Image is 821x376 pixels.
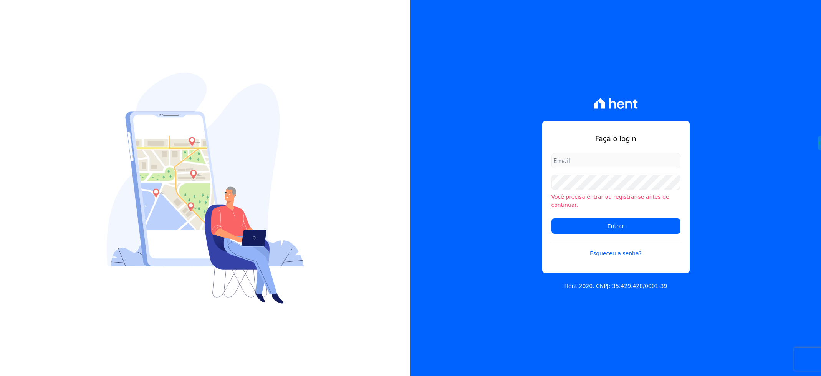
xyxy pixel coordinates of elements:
[107,73,304,304] img: Login
[551,133,680,144] h1: Faça o login
[551,193,680,209] li: Você precisa entrar ou registrar-se antes de continuar.
[564,282,667,290] p: Hent 2020. CNPJ: 35.429.428/0001-39
[551,218,680,234] input: Entrar
[551,153,680,168] input: Email
[551,240,680,258] a: Esqueceu a senha?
